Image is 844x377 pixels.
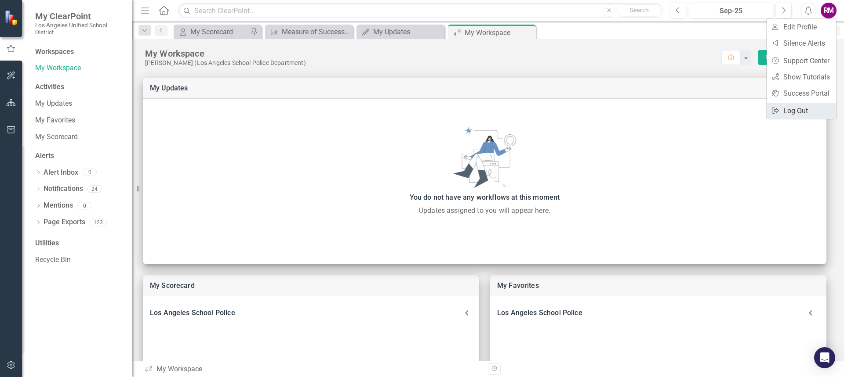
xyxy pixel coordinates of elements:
a: Recycle Bin [35,255,123,265]
a: Page Exports [44,217,85,227]
div: My Workspace [465,27,534,38]
a: Notifications [44,184,83,194]
button: Manage Workspaces [758,50,833,65]
a: Log Out [767,103,836,119]
div: split button [758,50,833,65]
div: 0 [83,169,97,176]
a: My Scorecard [35,132,123,142]
div: Alerts [35,151,123,161]
div: My Updates [373,26,442,37]
a: Edit Profile [767,19,836,35]
a: My Updates [359,26,442,37]
div: Los Angeles School Police [150,307,462,319]
div: Activities [35,82,123,92]
div: 123 [90,219,107,226]
button: Sep-25 [689,3,773,18]
div: Measure of Success - Scorecard Report [282,26,351,37]
a: My Workspace [35,63,123,73]
input: Search ClearPoint... [178,3,663,18]
div: Los Angeles School Police [497,307,802,319]
a: My Favorites [35,115,123,126]
div: [PERSON_NAME] (Los Angeles School Police Department) [145,59,721,67]
a: Success Portal [767,85,836,101]
a: Manage Workspaces [765,52,826,63]
a: My Favorites [497,281,539,290]
div: 24 [87,185,102,193]
div: My Workspace [144,364,481,374]
div: 0 [77,202,91,209]
a: My Scorecard [150,281,195,290]
span: Search [630,7,649,14]
div: My Scorecard [190,26,248,37]
a: Show Tutorials [767,69,836,85]
a: Support Center [767,53,836,69]
div: Utilities [35,238,123,248]
div: Los Angeles School Police [490,303,826,323]
a: Measure of Success - Scorecard Report [267,26,351,37]
div: My Workspace [145,48,721,59]
img: ClearPoint Strategy [4,10,20,25]
div: Open Intercom Messenger [814,347,835,368]
div: Los Angeles School Police [143,303,479,323]
div: Updates assigned to you will appear here. [147,205,822,216]
a: My Scorecard [176,26,248,37]
div: You do not have any workflows at this moment [147,191,822,204]
button: Search [617,4,661,17]
div: Sep-25 [692,6,770,16]
div: Workspaces [35,47,74,57]
small: Los Angeles Unified School District [35,22,123,36]
a: My Updates [35,99,123,109]
span: My ClearPoint [35,11,123,22]
a: Mentions [44,201,73,211]
a: My Updates [150,84,188,92]
button: RM [821,3,837,18]
a: Alert Inbox [44,168,78,178]
a: Silence Alerts [767,35,836,51]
